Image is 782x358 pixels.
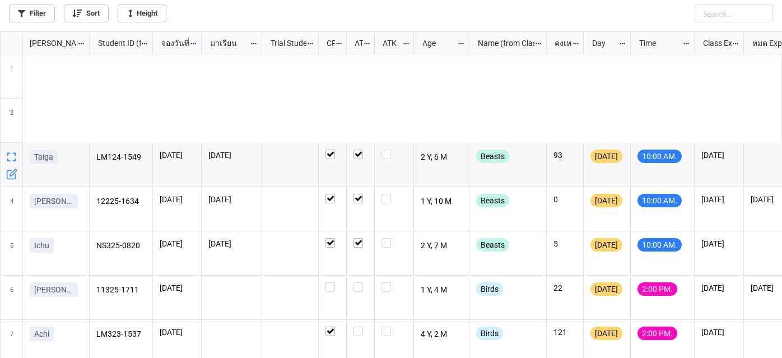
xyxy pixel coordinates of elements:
[590,194,622,207] div: [DATE]
[160,150,194,161] p: [DATE]
[34,284,73,295] p: [PERSON_NAME]
[376,37,402,49] div: ATK
[320,37,336,49] div: CF
[421,150,463,165] p: 2 Y, 6 M
[548,37,571,49] div: คงเหลือ (from Nick Name)
[553,282,576,294] p: 22
[160,194,194,205] p: [DATE]
[23,37,77,49] div: [PERSON_NAME] Name
[96,238,146,254] p: NS325-0820
[208,194,255,205] p: [DATE]
[476,327,503,340] div: Birds
[590,150,622,163] div: [DATE]
[96,282,146,298] p: 11325-1711
[34,328,49,340] p: Achi
[160,282,194,294] p: [DATE]
[701,194,737,205] p: [DATE]
[701,282,737,294] p: [DATE]
[91,37,141,49] div: Student ID (from [PERSON_NAME] Name)
[701,327,737,338] p: [DATE]
[10,276,13,319] span: 6
[10,231,13,275] span: 5
[476,150,509,163] div: Beasts
[637,238,682,252] div: 10:00 AM.
[1,32,90,54] div: grid
[632,37,682,49] div: Time
[421,282,463,298] p: 1 Y, 4 M
[476,238,509,252] div: Beasts
[476,282,503,296] div: Birds
[476,194,509,207] div: Beasts
[421,327,463,342] p: 4 Y, 2 M
[553,238,576,249] p: 5
[348,37,364,49] div: ATT
[160,327,194,338] p: [DATE]
[96,150,146,165] p: LM124-1549
[590,238,622,252] div: [DATE]
[160,238,194,249] p: [DATE]
[696,37,732,49] div: Class Expiration
[10,187,13,231] span: 4
[208,150,255,161] p: [DATE]
[701,238,737,249] p: [DATE]
[10,54,13,98] span: 1
[637,327,677,340] div: 2:00 PM.
[203,37,250,49] div: มาเรียน
[701,150,737,161] p: [DATE]
[421,194,463,210] p: 1 Y, 10 M
[695,4,773,22] input: Search...
[155,37,190,49] div: จองวันที่
[637,194,682,207] div: 10:00 AM.
[553,150,576,161] p: 93
[34,151,53,162] p: Taiga
[471,37,534,49] div: Name (from Class)
[34,196,73,207] p: [PERSON_NAME]
[208,238,255,249] p: [DATE]
[34,240,49,251] p: Ichu
[10,99,13,142] span: 2
[553,327,576,338] p: 121
[96,194,146,210] p: 12225-1634
[585,37,619,49] div: Day
[421,238,463,254] p: 2 Y, 7 M
[64,4,109,22] a: Sort
[118,4,166,22] a: Height
[590,282,622,296] div: [DATE]
[9,4,55,22] a: Filter
[637,282,677,296] div: 2:00 PM.
[416,37,457,49] div: Age
[96,327,146,342] p: LM323-1537
[264,37,306,49] div: Trial Student
[553,194,576,205] p: 0
[637,150,682,163] div: 10:00 AM.
[590,327,622,340] div: [DATE]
